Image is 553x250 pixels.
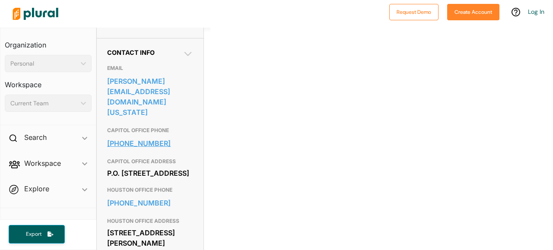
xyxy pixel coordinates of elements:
h2: Search [24,133,47,142]
h3: HOUSTON OFFICE ADDRESS [107,216,193,226]
a: Log In [528,8,544,16]
a: [PHONE_NUMBER] [107,196,193,209]
button: Create Account [447,4,499,20]
h3: CAPITOL OFFICE PHONE [107,125,193,136]
h3: Organization [5,32,92,51]
div: [STREET_ADDRESS][PERSON_NAME] [107,226,193,250]
div: Current Team [10,99,77,108]
a: [PERSON_NAME][EMAIL_ADDRESS][DOMAIN_NAME][US_STATE] [107,75,193,119]
h3: EMAIL [107,63,193,73]
button: Export [9,225,65,244]
h3: Workspace [5,72,92,91]
a: Request Demo [389,7,439,16]
div: P.O. [STREET_ADDRESS] [107,167,193,180]
a: [PHONE_NUMBER] [107,137,193,150]
button: Request Demo [389,4,439,20]
a: Create Account [447,7,499,16]
span: Export [20,231,48,238]
h3: CAPITOL OFFICE ADDRESS [107,156,193,167]
span: Contact Info [107,49,155,56]
h3: HOUSTON OFFICE PHONE [107,185,193,195]
div: Personal [10,59,77,68]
